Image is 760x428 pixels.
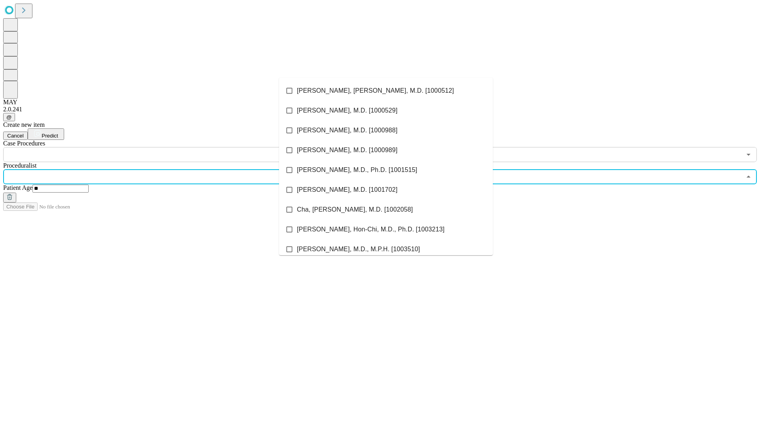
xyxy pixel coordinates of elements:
[297,225,445,234] span: [PERSON_NAME], Hon-Chi, M.D., Ph.D. [1003213]
[297,86,454,96] span: [PERSON_NAME], [PERSON_NAME], M.D. [1000512]
[297,106,397,115] span: [PERSON_NAME], M.D. [1000529]
[3,140,45,147] span: Scheduled Procedure
[28,128,64,140] button: Predict
[42,133,58,139] span: Predict
[7,133,24,139] span: Cancel
[3,184,32,191] span: Patient Age
[297,145,397,155] span: [PERSON_NAME], M.D. [1000989]
[743,171,754,182] button: Close
[3,113,15,121] button: @
[743,149,754,160] button: Open
[297,126,397,135] span: [PERSON_NAME], M.D. [1000988]
[3,162,36,169] span: Proceduralist
[297,185,397,195] span: [PERSON_NAME], M.D. [1001702]
[3,121,45,128] span: Create new item
[3,106,757,113] div: 2.0.241
[6,114,12,120] span: @
[297,165,417,175] span: [PERSON_NAME], M.D., Ph.D. [1001515]
[3,132,28,140] button: Cancel
[297,205,413,214] span: Cha, [PERSON_NAME], M.D. [1002058]
[297,245,420,254] span: [PERSON_NAME], M.D., M.P.H. [1003510]
[3,99,757,106] div: MAY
